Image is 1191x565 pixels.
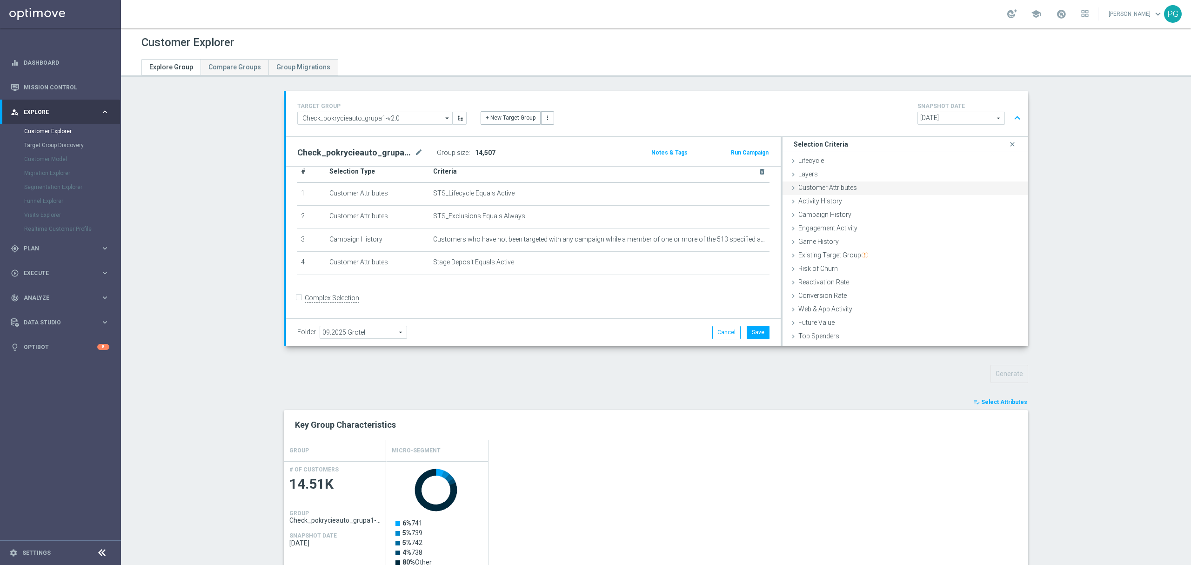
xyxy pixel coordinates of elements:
i: play_circle_outline [11,269,19,277]
span: Group Migrations [276,63,330,71]
text: 739 [402,529,422,537]
tspan: 6% [402,519,411,527]
td: Campaign History [326,229,429,252]
div: Dashboard [11,50,109,75]
div: Data Studio [11,318,100,327]
h4: Micro-segment [392,443,441,459]
a: Customer Explorer [24,128,97,135]
span: Data Studio [24,320,100,325]
span: Risk of Churn [798,265,838,272]
span: Conversion Rate [798,292,847,299]
span: keyboard_arrow_down [1153,9,1163,19]
td: Customer Attributes [326,206,429,229]
i: track_changes [11,294,19,302]
div: Funnel Explorer [24,194,120,208]
span: Customers who have not been targeted with any campaign while a member of one or more of the 513 s... [433,235,766,243]
span: Compare Groups [208,63,261,71]
button: playlist_add_check Select Attributes [972,397,1028,407]
h4: GROUP [289,443,309,459]
span: Future Value [798,319,835,326]
td: Customer Attributes [326,182,429,206]
td: Customer Attributes [326,252,429,275]
i: settings [9,549,18,557]
button: person_search Explore keyboard_arrow_right [10,108,110,116]
span: Plan [24,246,100,251]
button: Mission Control [10,84,110,91]
i: arrow_drop_down [443,112,452,124]
span: STS_Lifecycle Equals Active [433,189,515,197]
label: Folder [297,328,316,336]
td: 1 [297,182,326,206]
button: Save [747,326,769,339]
a: [PERSON_NAME]keyboard_arrow_down [1108,7,1164,21]
td: 3 [297,229,326,252]
button: Run Campaign [730,148,769,158]
div: 8 [97,344,109,350]
div: Segmentation Explorer [24,180,120,194]
a: Target Group Discovery [24,141,97,149]
span: Lifecycle [798,157,824,164]
i: keyboard_arrow_right [100,293,109,302]
h4: SNAPSHOT DATE [289,532,337,539]
a: Mission Control [24,75,109,100]
span: 14,507 [475,149,495,156]
text: 738 [402,549,422,556]
i: person_search [11,108,19,116]
span: Layers [798,170,818,178]
button: Data Studio keyboard_arrow_right [10,319,110,326]
span: Campaign History [798,211,851,218]
span: Customer Attributes [798,184,857,191]
span: Criteria [433,168,457,175]
h4: GROUP [289,510,309,517]
div: Migration Explorer [24,166,120,180]
span: Explore Group [149,63,193,71]
tspan: 4% [402,549,411,556]
button: Cancel [712,326,741,339]
div: PG [1164,5,1182,23]
div: Mission Control [11,75,109,100]
span: school [1031,9,1041,19]
div: Visits Explorer [24,208,120,222]
i: gps_fixed [11,244,19,253]
i: keyboard_arrow_right [100,269,109,277]
h1: Customer Explorer [141,36,234,49]
div: Customer Model [24,152,120,166]
span: Top Spenders [798,332,839,340]
input: Select Existing or Create New [297,112,453,125]
span: Engagement Activity [798,224,857,232]
span: Web & App Activity [798,305,852,313]
div: Plan [11,244,100,253]
button: play_circle_outline Execute keyboard_arrow_right [10,269,110,277]
i: keyboard_arrow_right [100,318,109,327]
div: TARGET GROUP arrow_drop_down + New Target Group more_vert SNAPSHOT DATE arrow_drop_down expand_less [297,101,1017,127]
i: close [1008,138,1017,151]
span: Explore [24,109,100,115]
th: # [297,161,326,182]
td: 4 [297,252,326,275]
i: mode_edit [415,147,423,158]
div: Realtime Customer Profile [24,222,120,236]
a: Optibot [24,335,97,359]
div: track_changes Analyze keyboard_arrow_right [10,294,110,302]
i: more_vert [544,114,551,121]
span: Execute [24,270,100,276]
h4: # OF CUSTOMERS [289,466,339,473]
button: gps_fixed Plan keyboard_arrow_right [10,245,110,252]
span: 2025-08-31 [289,539,381,547]
span: Stage Deposit Equals Active [433,258,514,266]
label: : [468,149,470,157]
span: Reactivation Rate [798,278,849,286]
label: Complex Selection [305,294,359,303]
h2: Check_pokrycieauto_grupa1-v2.0 [297,147,413,158]
span: Select Attributes [981,399,1027,405]
ul: Tabs [141,59,338,75]
tspan: 5% [402,529,411,537]
div: Analyze [11,294,100,302]
div: lightbulb Optibot 8 [10,343,110,351]
i: keyboard_arrow_right [100,244,109,253]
